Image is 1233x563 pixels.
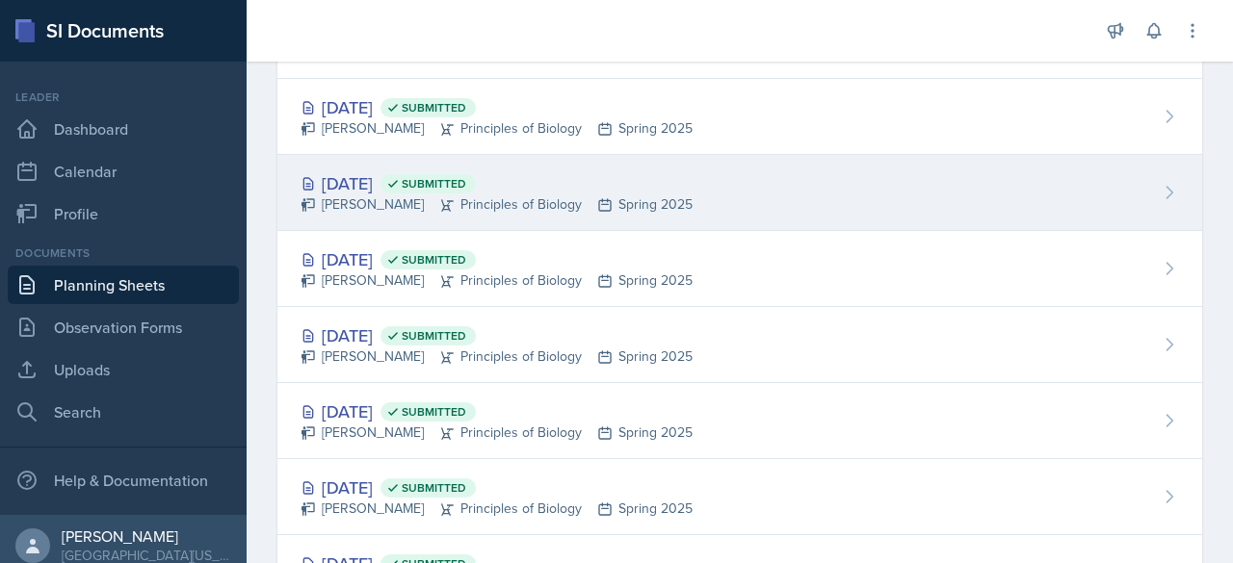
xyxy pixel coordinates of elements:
a: [DATE] Submitted [PERSON_NAME]Principles of BiologySpring 2025 [277,307,1202,383]
span: Submitted [402,404,466,420]
a: Planning Sheets [8,266,239,304]
a: Dashboard [8,110,239,148]
div: [DATE] [301,170,693,196]
span: Submitted [402,480,466,496]
a: Observation Forms [8,308,239,346]
span: Submitted [402,100,466,115]
a: Profile [8,194,239,233]
div: Leader [8,89,239,106]
a: Calendar [8,152,239,191]
div: [DATE] [301,474,693,500]
span: Submitted [402,176,466,192]
a: Uploads [8,350,239,389]
div: Documents [8,244,239,262]
span: Submitted [402,252,466,268]
div: [DATE] [301,322,693,348]
div: [PERSON_NAME] Principles of Biology Spring 2025 [301,270,693,291]
div: [PERSON_NAME] Principles of Biology Spring 2025 [301,422,693,443]
div: [PERSON_NAME] Principles of Biology Spring 2025 [301,499,693,519]
div: [PERSON_NAME] Principles of Biology Spring 2025 [301,194,693,215]
div: [PERSON_NAME] [62,526,231,546]
a: [DATE] Submitted [PERSON_NAME]Principles of BiologySpring 2025 [277,231,1202,307]
div: [DATE] [301,398,693,424]
div: Help & Documentation [8,461,239,499]
a: [DATE] Submitted [PERSON_NAME]Principles of BiologySpring 2025 [277,459,1202,535]
a: [DATE] Submitted [PERSON_NAME]Principles of BiologySpring 2025 [277,155,1202,231]
div: [DATE] [301,246,693,272]
a: [DATE] Submitted [PERSON_NAME]Principles of BiologySpring 2025 [277,383,1202,459]
div: [DATE] [301,94,693,120]
a: Search [8,393,239,431]
div: [PERSON_NAME] Principles of Biology Spring 2025 [301,346,693,367]
a: [DATE] Submitted [PERSON_NAME]Principles of BiologySpring 2025 [277,79,1202,155]
span: Submitted [402,328,466,344]
div: [PERSON_NAME] Principles of Biology Spring 2025 [301,118,693,139]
